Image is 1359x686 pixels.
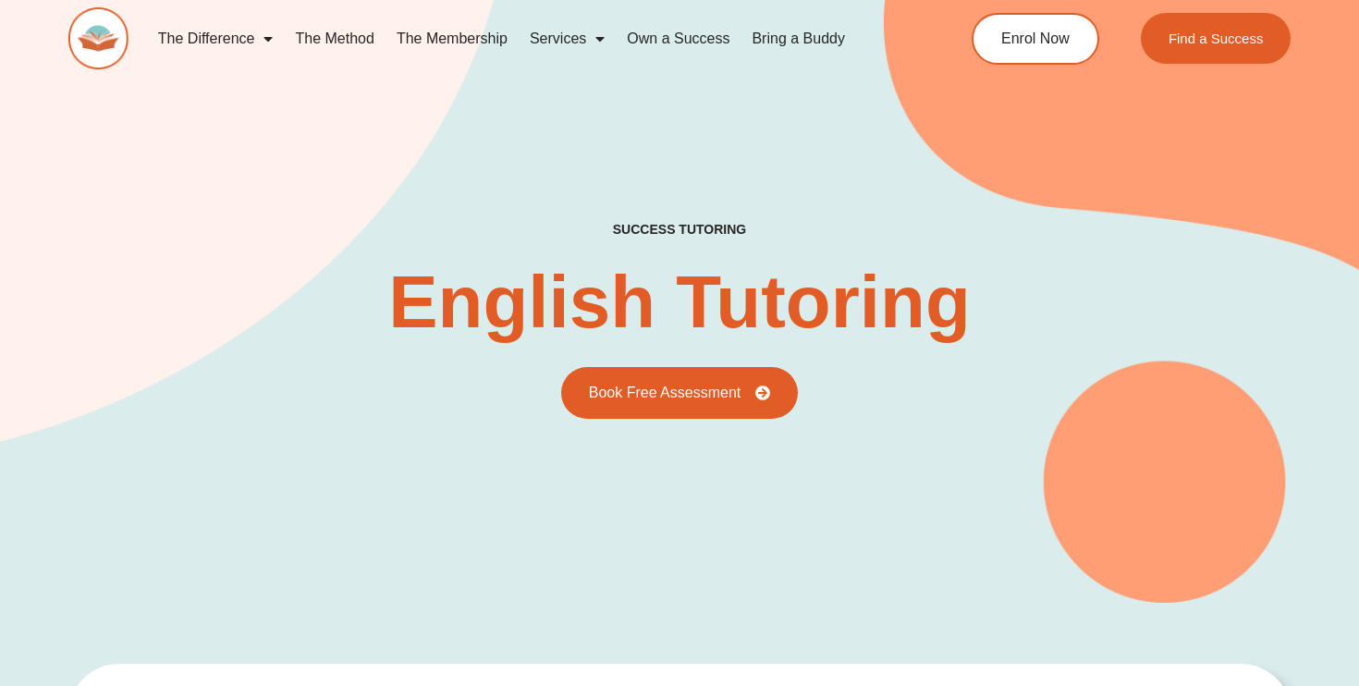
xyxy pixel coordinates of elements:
[284,18,385,60] a: The Method
[386,18,519,60] a: The Membership
[613,221,746,238] h2: success tutoring
[147,18,902,60] nav: Menu
[741,18,856,60] a: Bring a Buddy
[972,13,1099,65] a: Enrol Now
[388,265,971,339] h2: English Tutoring
[561,367,799,419] a: Book Free Assessment
[519,18,616,60] a: Services
[616,18,741,60] a: Own a Success
[147,18,285,60] a: The Difference
[1001,31,1070,46] span: Enrol Now
[1141,13,1292,64] a: Find a Success
[1169,31,1264,45] span: Find a Success
[589,386,741,400] span: Book Free Assessment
